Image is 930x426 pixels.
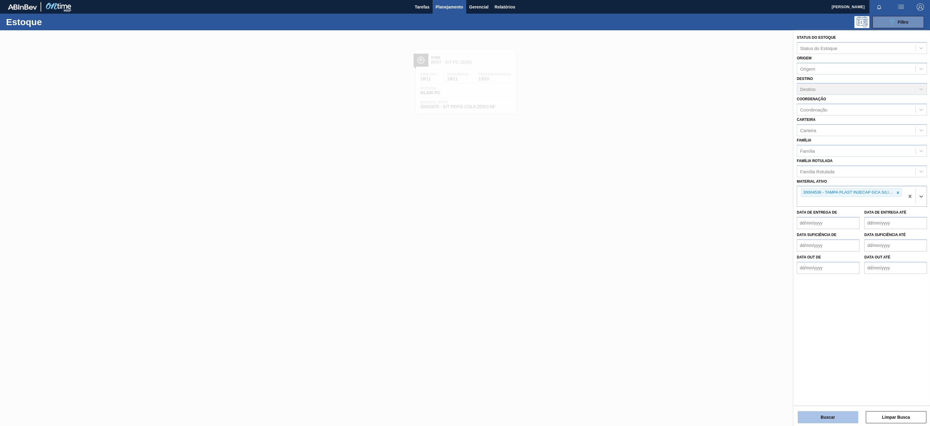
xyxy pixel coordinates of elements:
[800,128,816,133] div: Carteira
[797,138,811,142] label: Família
[797,56,812,60] label: Origem
[797,159,833,163] label: Família Rotulada
[797,262,859,274] input: dd/mm/yyyy
[864,217,927,229] input: dd/mm/yyyy
[797,118,816,122] label: Carteira
[917,3,924,11] img: Logout
[797,239,859,251] input: dd/mm/yyyy
[6,18,102,25] h1: Estoque
[797,35,836,40] label: Status do Estoque
[800,66,815,71] div: Origem
[797,179,827,184] label: Material ativo
[854,16,869,28] div: Pogramando: nenhum usuário selecionado
[797,255,821,259] label: Data out de
[800,107,827,112] div: Coordenação
[872,16,924,28] button: Filtro
[897,3,905,11] img: userActions
[864,239,927,251] input: dd/mm/yyyy
[800,45,837,51] div: Status do Estoque
[436,3,463,11] span: Planejamento
[801,189,895,196] div: 30004536 - TAMPA PLAST INJECAP GCA S/LINER
[898,20,909,25] span: Filtro
[800,148,815,153] div: Família
[469,3,489,11] span: Gerencial
[8,4,37,10] img: TNhmsLtSVTkK8tSr43FrP2fwEKptu5GPRR3wAAAABJRU5ErkJggg==
[797,210,837,215] label: Data de Entrega de
[869,3,889,11] button: Notificações
[415,3,430,11] span: Tarefas
[864,262,927,274] input: dd/mm/yyyy
[864,233,906,237] label: Data suficiência até
[797,77,813,81] label: Destino
[797,97,826,101] label: Coordenação
[797,217,859,229] input: dd/mm/yyyy
[495,3,515,11] span: Relatórios
[864,255,890,259] label: Data out até
[800,169,834,174] div: Família Rotulada
[864,210,906,215] label: Data de Entrega até
[797,233,836,237] label: Data suficiência de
